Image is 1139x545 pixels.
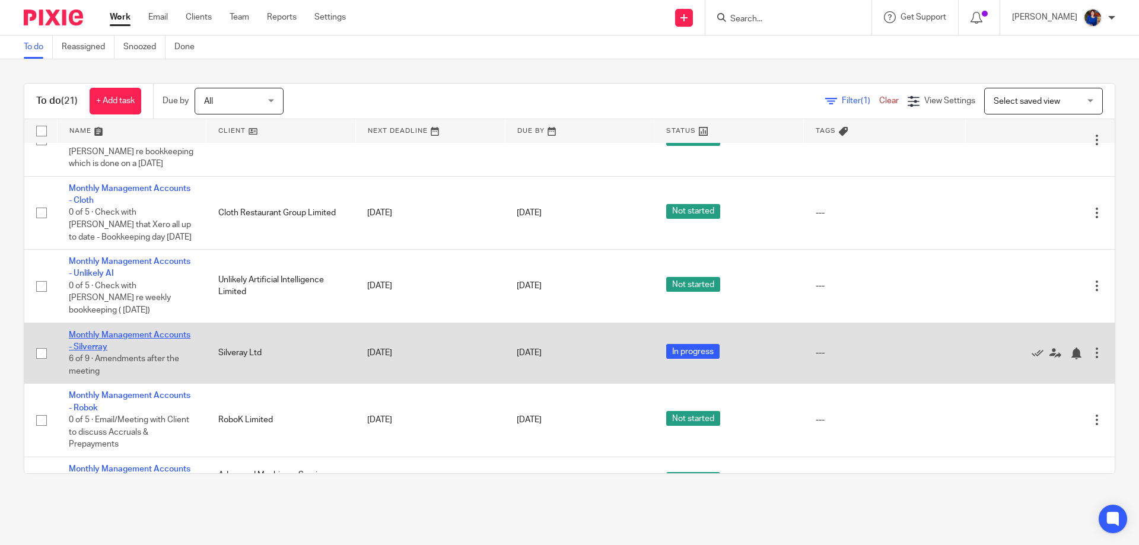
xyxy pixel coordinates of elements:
[1083,8,1102,27] img: Nicole.jpeg
[517,209,542,217] span: [DATE]
[174,36,203,59] a: Done
[842,97,879,105] span: Filter
[666,277,720,292] span: Not started
[69,331,190,351] a: Monthly Management Accounts - Silverray
[267,11,297,23] a: Reports
[206,323,356,384] td: Silveray Ltd
[729,14,836,25] input: Search
[666,204,720,219] span: Not started
[110,11,131,23] a: Work
[355,384,505,457] td: [DATE]
[206,176,356,249] td: Cloth Restaurant Group Limited
[355,323,505,384] td: [DATE]
[879,97,899,105] a: Clear
[69,209,192,241] span: 0 of 5 · Check with [PERSON_NAME] that Xero all up to date - Bookkeeping day [DATE]
[816,280,954,292] div: ---
[861,97,870,105] span: (1)
[230,11,249,23] a: Team
[123,36,166,59] a: Snoozed
[816,347,954,359] div: ---
[355,176,505,249] td: [DATE]
[517,282,542,290] span: [DATE]
[924,97,975,105] span: View Settings
[355,457,505,505] td: [DATE]
[69,465,190,485] a: Monthly Management Accounts - Advanced Machinery
[36,95,78,107] h1: To do
[517,136,542,144] span: [DATE]
[816,207,954,219] div: ---
[1012,11,1077,23] p: [PERSON_NAME]
[994,97,1060,106] span: Select saved view
[355,250,505,323] td: [DATE]
[204,97,213,106] span: All
[69,355,179,375] span: 6 of 9 · Amendments after the meeting
[816,414,954,426] div: ---
[901,13,946,21] span: Get Support
[1032,347,1049,359] a: Mark as done
[206,384,356,457] td: RoboK Limited
[163,95,189,107] p: Due by
[61,96,78,106] span: (21)
[69,282,171,314] span: 0 of 5 · Check with [PERSON_NAME] re weekly bookkeeping ( [DATE])
[69,416,189,448] span: 0 of 5 · Email/Meeting with Client to discuss Accruals & Prepayments
[69,391,190,412] a: Monthly Management Accounts - Robok
[62,36,114,59] a: Reassigned
[90,88,141,114] a: + Add task
[148,11,168,23] a: Email
[69,135,193,168] span: 0 of 4 · Check with [PERSON_NAME] re bookkeeping which is done on a [DATE]
[314,11,346,23] a: Settings
[666,344,720,359] span: In progress
[666,472,720,487] span: Not started
[186,11,212,23] a: Clients
[666,411,720,426] span: Not started
[69,184,190,205] a: Monthly Management Accounts - Cloth
[206,457,356,505] td: Advanced Machinery Services Limited
[206,250,356,323] td: Unlikely Artificial Intelligence Limited
[24,36,53,59] a: To do
[517,349,542,357] span: [DATE]
[24,9,83,26] img: Pixie
[517,416,542,424] span: [DATE]
[69,257,190,278] a: Monthly Management Accounts - Unlikely AI
[816,128,836,134] span: Tags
